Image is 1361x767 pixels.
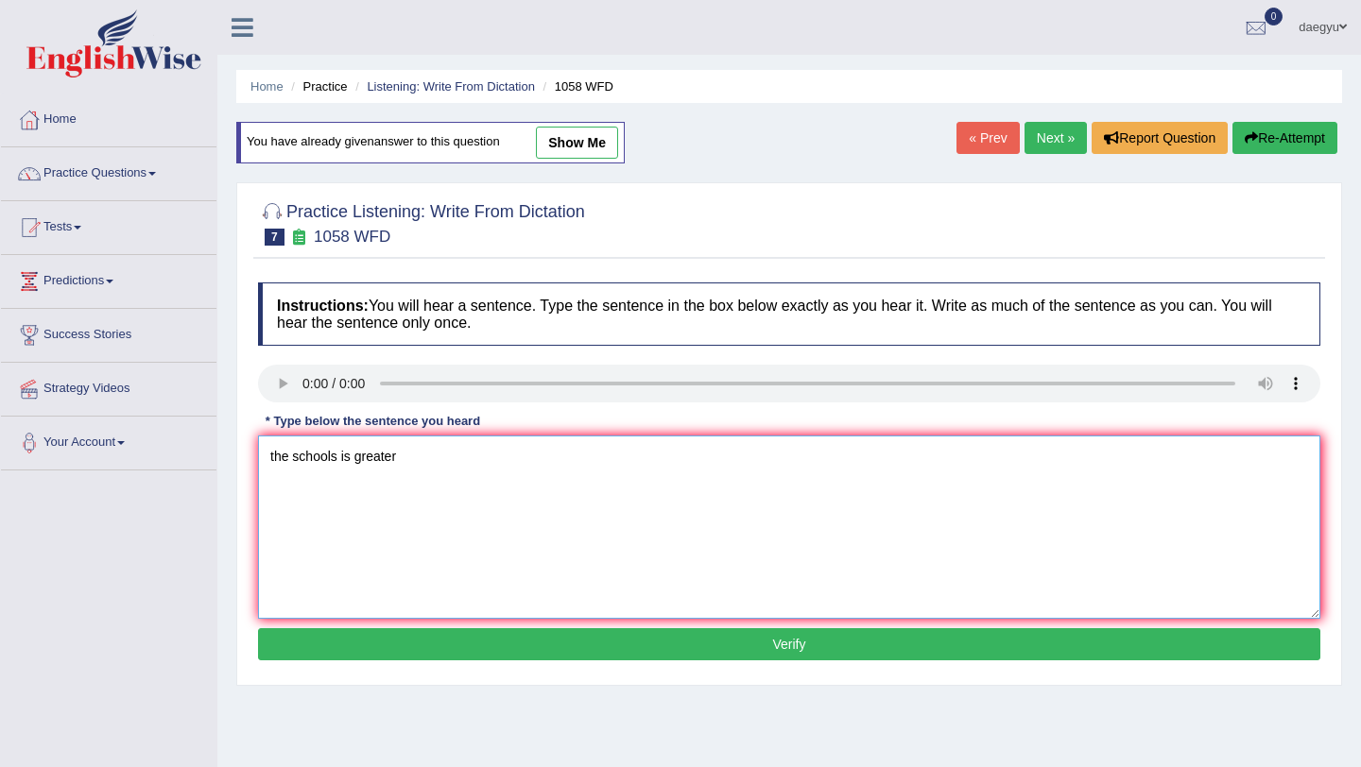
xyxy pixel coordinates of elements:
a: Practice Questions [1,147,216,195]
a: « Prev [956,122,1019,154]
span: 0 [1265,8,1283,26]
a: Success Stories [1,309,216,356]
a: Listening: Write From Dictation [367,79,535,94]
a: Home [1,94,216,141]
small: Exam occurring question [289,229,309,247]
li: 1058 WFD [539,77,613,95]
div: You have already given answer to this question [236,122,625,163]
a: Home [250,79,284,94]
h2: Practice Listening: Write From Dictation [258,198,585,246]
li: Practice [286,77,347,95]
a: show me [536,127,618,159]
div: * Type below the sentence you heard [258,412,488,430]
a: Tests [1,201,216,248]
a: Next » [1025,122,1087,154]
a: Predictions [1,255,216,302]
button: Report Question [1092,122,1228,154]
button: Re-Attempt [1232,122,1337,154]
h4: You will hear a sentence. Type the sentence in the box below exactly as you hear it. Write as muc... [258,282,1320,346]
span: 7 [265,229,284,246]
a: Strategy Videos [1,363,216,410]
a: Your Account [1,417,216,464]
button: Verify [258,628,1320,660]
b: Instructions: [277,298,369,314]
small: 1058 WFD [314,228,390,246]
